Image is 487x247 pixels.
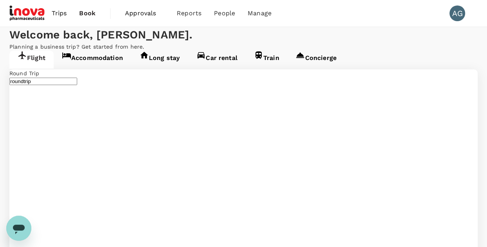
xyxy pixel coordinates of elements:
[79,9,96,18] span: Book
[248,9,272,18] span: Manage
[131,51,188,69] a: Long stay
[177,9,201,18] span: Reports
[9,69,478,77] div: Round Trip
[9,43,478,51] p: Planning a business trip? Get started from here.
[52,9,67,18] span: Trips
[188,51,246,69] a: Car rental
[6,216,31,241] iframe: Button to launch messaging window
[54,51,131,69] a: Accommodation
[9,5,45,22] img: iNova Pharmaceuticals
[9,27,478,43] div: Welcome back , [PERSON_NAME] .
[287,51,344,69] a: Concierge
[246,51,288,69] a: Train
[125,9,164,18] span: Approvals
[9,51,54,69] a: Flight
[214,9,235,18] span: People
[449,5,465,21] div: AG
